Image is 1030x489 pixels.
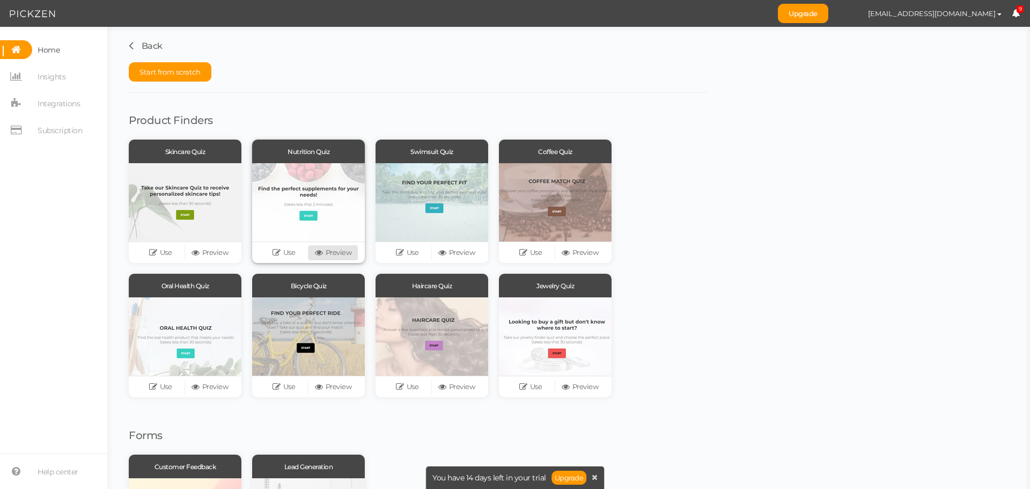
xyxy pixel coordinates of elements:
span: [EMAIL_ADDRESS][DOMAIN_NAME] [868,9,996,18]
span: Start from scratch [139,68,201,76]
a: Preview [555,245,605,260]
img: dd8273b5d88adead29fcc81f903c4597 [839,4,858,23]
a: Use [506,245,555,260]
span: Insights [38,68,65,85]
a: Preview [308,379,358,395]
a: Use [382,379,432,395]
h1: Product Finders [129,114,708,126]
a: Upgrade [778,4,828,23]
a: Preview [185,245,234,260]
div: Skincare Quiz [129,140,241,163]
a: Upgrade [551,471,587,485]
a: Use [506,379,555,395]
a: Use [259,245,308,260]
div: Swimsuit Quiz [376,140,488,163]
div: Lead Generation [252,455,365,478]
h1: Forms [129,429,708,441]
a: Preview [185,379,234,395]
a: Use [136,245,185,260]
div: Haircare Quiz [376,274,488,297]
div: Coffee Quiz [499,140,612,163]
a: Back [129,41,163,51]
a: Preview [432,245,481,260]
div: Oral Health Quiz [129,274,241,297]
div: Bicycle Quiz [252,274,365,297]
span: You have 14 days left in your trial [432,474,546,481]
span: Integrations [38,95,80,112]
div: Nutrition Quiz [252,140,365,163]
a: Preview [308,245,358,260]
span: Home [38,41,60,59]
a: Use [136,379,185,395]
span: 9 [1017,5,1024,13]
span: Help center [38,463,78,480]
button: [EMAIL_ADDRESS][DOMAIN_NAME] [858,4,1012,23]
a: Preview [432,379,481,395]
span: Subscription [38,122,82,139]
div: Customer Feedback [129,455,241,478]
a: Preview [555,379,605,395]
a: Use [259,379,308,395]
img: Pickzen logo [10,8,55,20]
button: Start from scratch [129,62,211,82]
div: Jewelry Quiz [499,274,612,297]
a: Use [382,245,432,260]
